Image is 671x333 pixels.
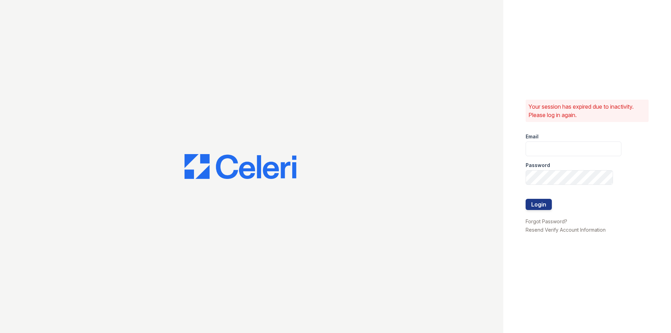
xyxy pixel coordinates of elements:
[526,162,550,169] label: Password
[526,218,567,224] a: Forgot Password?
[526,199,552,210] button: Login
[528,102,646,119] p: Your session has expired due to inactivity. Please log in again.
[526,227,606,233] a: Resend Verify Account Information
[185,154,296,179] img: CE_Logo_Blue-a8612792a0a2168367f1c8372b55b34899dd931a85d93a1a3d3e32e68fde9ad4.png
[526,133,539,140] label: Email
